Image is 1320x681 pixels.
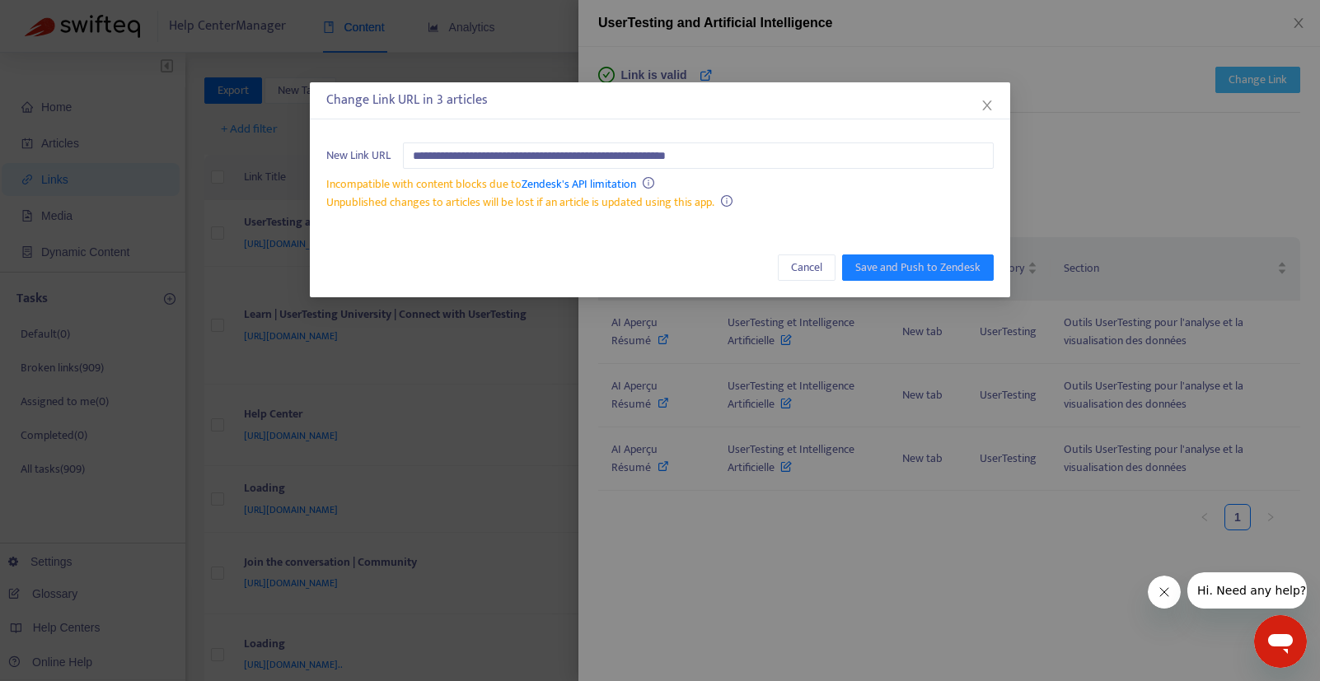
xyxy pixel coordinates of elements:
[791,259,822,277] span: Cancel
[1254,615,1307,668] iframe: Button to launch messaging window
[1148,576,1181,609] iframe: Close message
[326,147,391,165] span: New Link URL
[326,91,994,110] div: Change Link URL in 3 articles
[778,254,836,281] button: Cancel
[326,193,714,212] span: Unpublished changes to articles will be lost if an article is updated using this app.
[326,175,636,194] span: Incompatible with content blocks due to
[643,177,654,189] span: info-circle
[522,175,636,194] a: Zendesk's API limitation
[978,96,996,114] button: Close
[842,254,994,281] button: Save and Push to Zendesk
[721,195,733,207] span: info-circle
[981,99,994,112] span: close
[1187,572,1307,609] iframe: Message from company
